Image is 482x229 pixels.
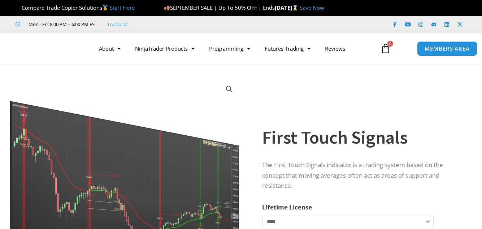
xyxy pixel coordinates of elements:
[257,40,318,57] a: Futures Trading
[370,38,401,59] a: 0
[300,4,324,11] a: Save Now
[425,46,470,51] span: MEMBERS AREA
[164,5,170,10] img: 🍂
[164,4,275,11] span: SEPTEMBER SALE | Up To 50% OFF | Ends
[202,40,257,57] a: Programming
[16,4,135,11] span: Compare Trade Copier Solutions
[16,5,21,10] img: 🏆
[387,41,393,47] span: 0
[92,40,128,57] a: About
[110,4,135,11] a: Start Here
[223,82,236,96] a: View full-screen image gallery
[92,40,376,57] nav: Menu
[275,4,300,11] strong: [DATE]
[107,20,128,29] a: Trustpilot
[292,5,298,10] img: ⌛
[103,5,108,10] img: 🥇
[128,40,202,57] a: NinjaTrader Products
[27,20,97,29] span: Mon - Fri: 8:00 AM – 6:00 PM EST
[318,40,352,57] a: Reviews
[262,160,464,191] p: The First Touch Signals indicator is a trading system based on the concept that moving averages o...
[262,125,464,150] h1: First Touch Signals
[417,41,477,56] a: MEMBERS AREA
[9,35,87,62] img: LogoAI | Affordable Indicators – NinjaTrader
[262,203,312,211] label: Lifetime License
